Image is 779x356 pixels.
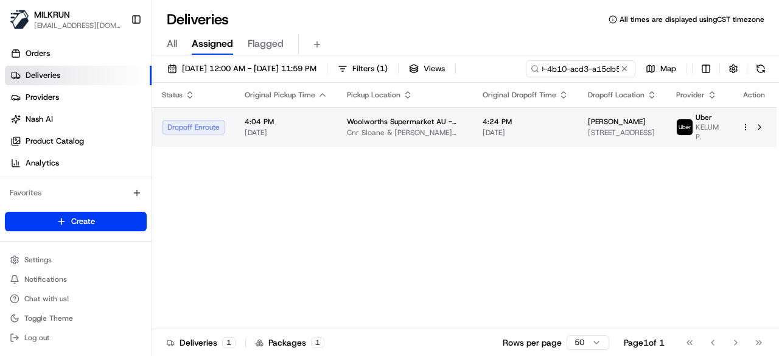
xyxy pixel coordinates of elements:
button: [EMAIL_ADDRESS][DOMAIN_NAME] [34,21,121,30]
button: MILKRUNMILKRUN[EMAIL_ADDRESS][DOMAIN_NAME] [5,5,126,34]
span: 4:04 PM [245,117,327,127]
span: Dropoff Location [588,90,645,100]
button: Refresh [752,60,769,77]
span: Analytics [26,158,59,169]
button: Map [640,60,682,77]
button: Chat with us! [5,290,147,307]
a: Deliveries [5,66,152,85]
div: 1 [311,337,324,348]
span: Cnr Sloane & [PERSON_NAME][STREET_ADDRESS] [347,128,463,138]
img: MILKRUN [10,10,29,29]
h1: Deliveries [167,10,229,29]
div: Page 1 of 1 [624,337,665,349]
span: Chat with us! [24,294,69,304]
span: Product Catalog [26,136,84,147]
span: Uber [696,113,712,122]
div: Action [741,90,767,100]
a: Product Catalog [5,131,152,151]
p: Rows per page [503,337,562,349]
span: Original Dropoff Time [483,90,556,100]
span: KELUM P. [696,122,722,142]
div: 1 [222,337,236,348]
button: Settings [5,251,147,268]
span: Original Pickup Time [245,90,315,100]
div: Packages [256,337,324,349]
span: Settings [24,255,52,265]
span: ( 1 ) [377,63,388,74]
div: Favorites [5,183,147,203]
button: [DATE] 12:00 AM - [DATE] 11:59 PM [162,60,322,77]
button: Notifications [5,271,147,288]
span: [STREET_ADDRESS] [588,128,657,138]
span: Filters [352,63,388,74]
span: Views [424,63,445,74]
span: Status [162,90,183,100]
span: Orders [26,48,50,59]
button: Views [403,60,450,77]
span: Assigned [192,37,233,51]
a: Analytics [5,153,152,173]
span: Provider [676,90,705,100]
button: Filters(1) [332,60,393,77]
a: Nash AI [5,110,152,129]
button: Toggle Theme [5,310,147,327]
img: uber-new-logo.jpeg [677,119,693,135]
span: All [167,37,177,51]
button: MILKRUN [34,9,70,21]
a: Orders [5,44,152,63]
span: [DATE] [245,128,327,138]
span: Providers [26,92,59,103]
span: Create [71,216,95,227]
span: [DATE] [483,128,568,138]
button: Create [5,212,147,231]
span: Toggle Theme [24,313,73,323]
span: Flagged [248,37,284,51]
span: Deliveries [26,70,60,81]
input: Type to search [526,60,635,77]
span: Map [660,63,676,74]
span: [DATE] 12:00 AM - [DATE] 11:59 PM [182,63,316,74]
span: Notifications [24,274,67,284]
span: Pickup Location [347,90,400,100]
span: Log out [24,333,49,343]
span: [PERSON_NAME] [588,117,646,127]
a: Providers [5,88,152,107]
span: All times are displayed using CST timezone [620,15,764,24]
div: Deliveries [167,337,236,349]
span: 4:24 PM [483,117,568,127]
button: Log out [5,329,147,346]
span: Woolworths Supermarket AU - [GEOGRAPHIC_DATA] [347,117,463,127]
span: Nash AI [26,114,53,125]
